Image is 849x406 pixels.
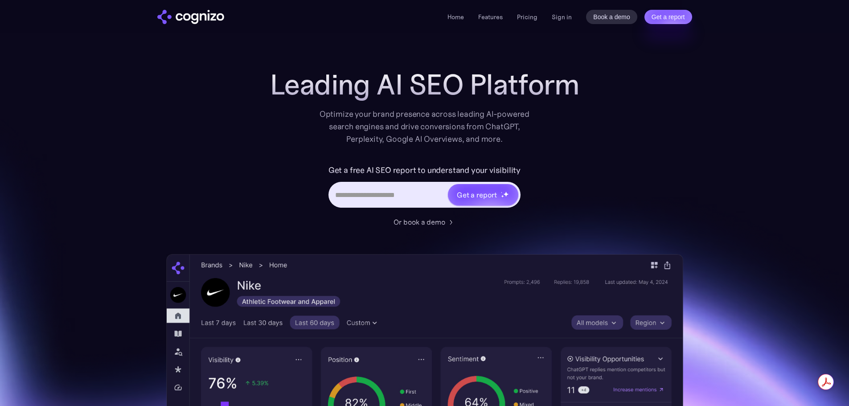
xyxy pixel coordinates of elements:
[270,69,579,101] h1: Leading AI SEO Platform
[315,108,534,145] div: Optimize your brand presence across leading AI-powered search engines and drive conversions from ...
[157,10,224,24] img: cognizo logo
[644,10,692,24] a: Get a report
[328,163,521,177] label: Get a free AI SEO report to understand your visibility
[478,13,503,21] a: Features
[328,163,521,212] form: Hero URL Input Form
[501,192,502,193] img: star
[552,12,572,22] a: Sign in
[394,217,445,227] div: Or book a demo
[447,183,519,206] a: Get a reportstarstarstar
[501,195,504,198] img: star
[447,13,464,21] a: Home
[457,189,497,200] div: Get a report
[586,10,637,24] a: Book a demo
[157,10,224,24] a: home
[517,13,537,21] a: Pricing
[503,191,509,197] img: star
[394,217,456,227] a: Or book a demo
